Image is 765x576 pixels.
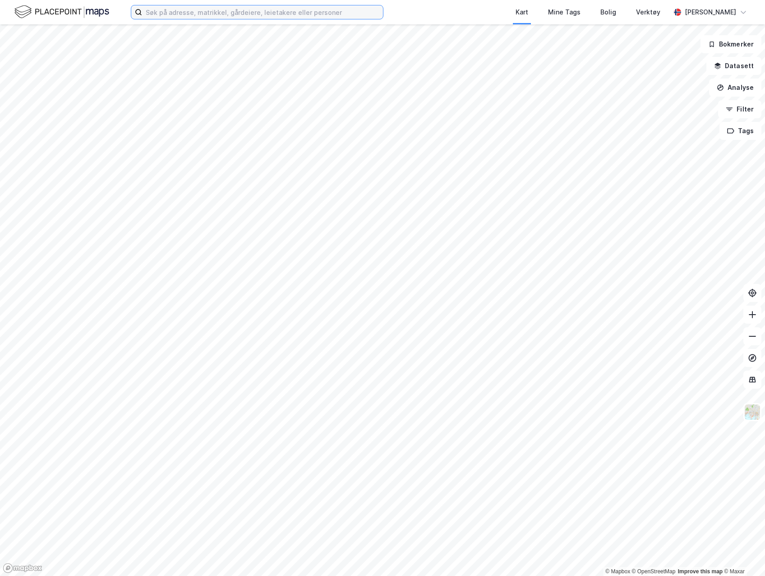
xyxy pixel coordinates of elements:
[685,7,736,18] div: [PERSON_NAME]
[600,7,616,18] div: Bolig
[720,533,765,576] iframe: Chat Widget
[636,7,660,18] div: Verktøy
[632,568,676,575] a: OpenStreetMap
[719,122,761,140] button: Tags
[142,5,383,19] input: Søk på adresse, matrikkel, gårdeiere, leietakere eller personer
[3,563,42,573] a: Mapbox homepage
[605,568,630,575] a: Mapbox
[718,100,761,118] button: Filter
[700,35,761,53] button: Bokmerker
[678,568,723,575] a: Improve this map
[548,7,581,18] div: Mine Tags
[709,79,761,97] button: Analyse
[744,404,761,421] img: Z
[516,7,528,18] div: Kart
[706,57,761,75] button: Datasett
[14,4,109,20] img: logo.f888ab2527a4732fd821a326f86c7f29.svg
